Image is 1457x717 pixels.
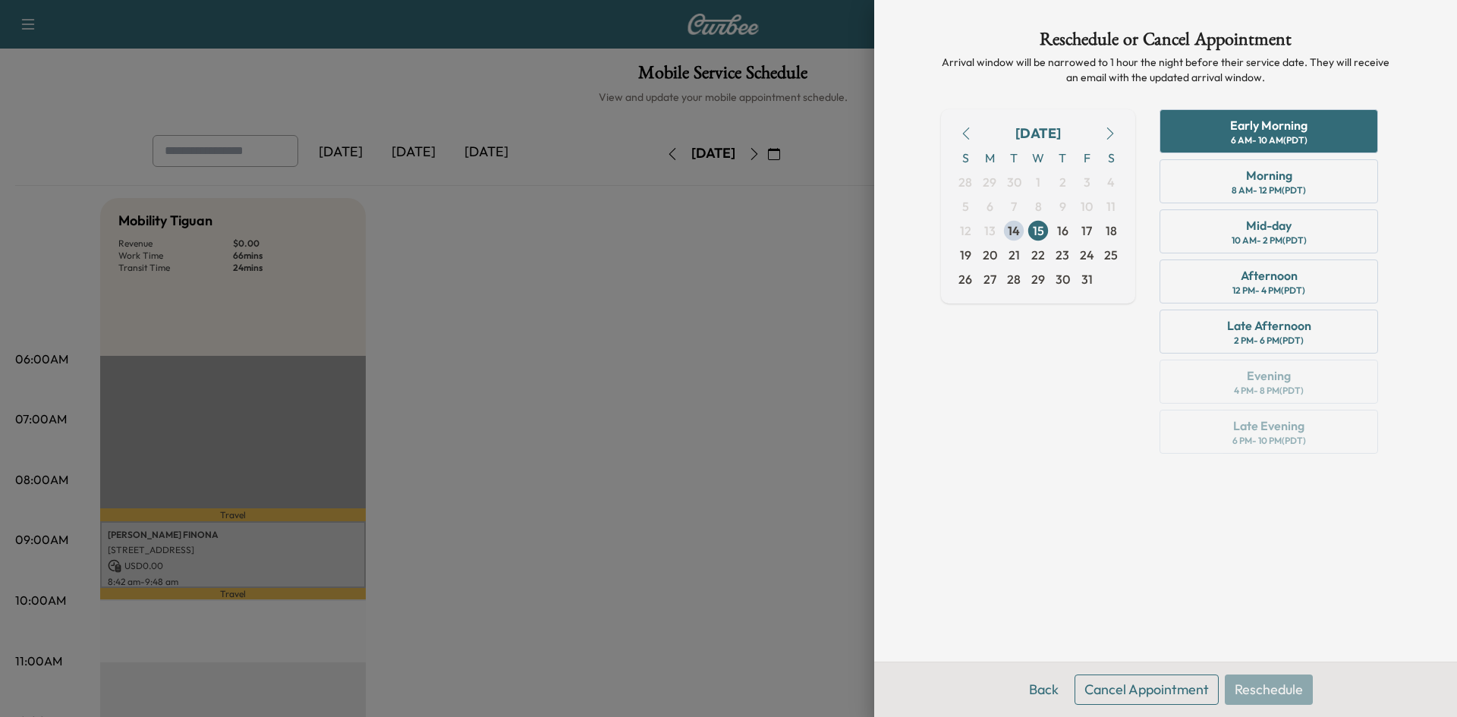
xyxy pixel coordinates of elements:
[1026,146,1050,170] span: W
[941,55,1390,85] p: Arrival window will be narrowed to 1 hour the night before their service date. They will receive ...
[1081,197,1093,215] span: 10
[1232,184,1306,197] div: 8 AM - 12 PM (PDT)
[1011,197,1017,215] span: 7
[953,146,977,170] span: S
[1231,134,1308,146] div: 6 AM - 10 AM (PDT)
[1031,246,1045,264] span: 22
[1107,173,1115,191] span: 4
[1081,270,1093,288] span: 31
[1232,234,1307,247] div: 10 AM - 2 PM (PDT)
[1246,216,1292,234] div: Mid-day
[960,222,971,240] span: 12
[1008,222,1020,240] span: 14
[983,173,996,191] span: 29
[1081,222,1092,240] span: 17
[1031,270,1045,288] span: 29
[958,270,972,288] span: 26
[1015,123,1061,144] div: [DATE]
[983,246,997,264] span: 20
[1019,675,1068,705] button: Back
[1075,146,1099,170] span: F
[1050,146,1075,170] span: T
[1104,246,1118,264] span: 25
[1007,173,1021,191] span: 30
[987,197,993,215] span: 6
[984,222,996,240] span: 13
[941,30,1390,55] h1: Reschedule or Cancel Appointment
[1080,246,1094,264] span: 24
[1232,285,1305,297] div: 12 PM - 4 PM (PDT)
[1057,222,1068,240] span: 16
[1036,173,1040,191] span: 1
[962,197,969,215] span: 5
[1059,197,1066,215] span: 9
[1230,116,1308,134] div: Early Morning
[1227,316,1311,335] div: Late Afternoon
[1234,335,1304,347] div: 2 PM - 6 PM (PDT)
[1106,222,1117,240] span: 18
[1002,146,1026,170] span: T
[1056,246,1069,264] span: 23
[1246,166,1292,184] div: Morning
[1084,173,1090,191] span: 3
[1106,197,1116,215] span: 11
[958,173,972,191] span: 28
[977,146,1002,170] span: M
[1056,270,1070,288] span: 30
[1009,246,1020,264] span: 21
[1035,197,1042,215] span: 8
[983,270,996,288] span: 27
[1007,270,1021,288] span: 28
[1075,675,1219,705] button: Cancel Appointment
[960,246,971,264] span: 19
[1099,146,1123,170] span: S
[1059,173,1066,191] span: 2
[1241,266,1298,285] div: Afternoon
[1033,222,1044,240] span: 15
